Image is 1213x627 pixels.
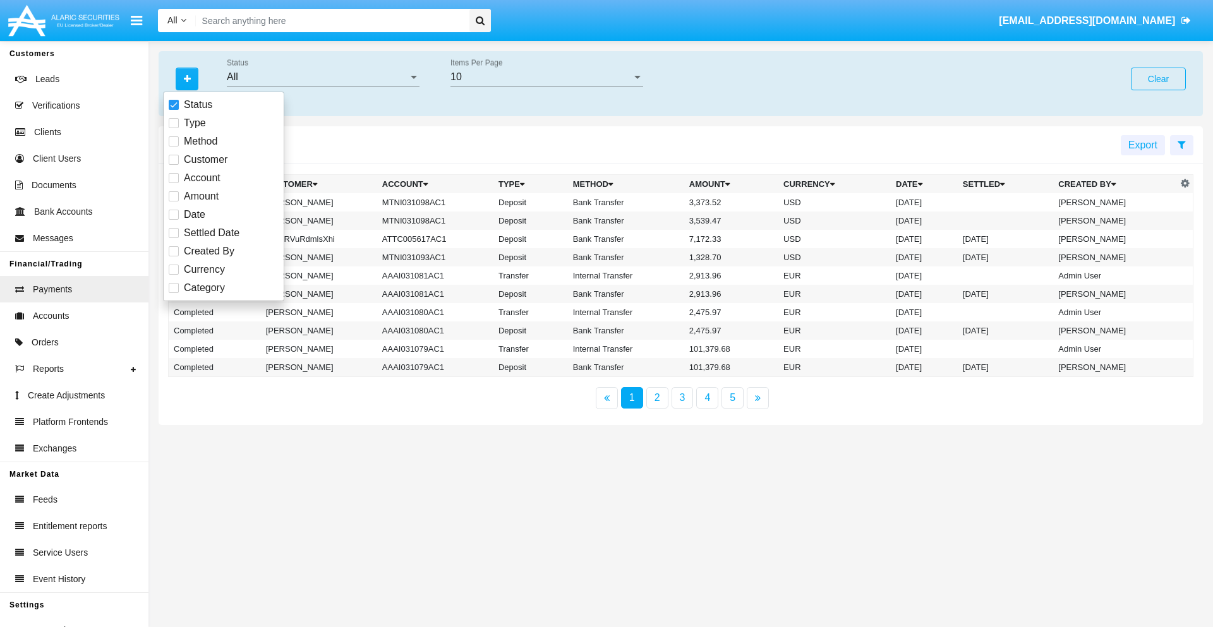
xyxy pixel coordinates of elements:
[646,387,668,409] a: 2
[684,303,778,321] td: 2,475.97
[450,71,462,82] span: 10
[493,212,568,230] td: Deposit
[568,340,684,358] td: Internal Transfer
[261,175,377,194] th: Customer
[684,321,778,340] td: 2,475.97
[778,340,891,358] td: EUR
[377,230,493,248] td: ATTC005617AC1
[1053,175,1177,194] th: Created By
[34,205,93,218] span: Bank Accounts
[778,248,891,266] td: USD
[1121,135,1165,155] button: Export
[778,212,891,230] td: USD
[568,285,684,303] td: Bank Transfer
[33,573,85,586] span: Event History
[493,248,568,266] td: Deposit
[28,389,105,402] span: Create Adjustments
[684,175,778,194] th: Amount
[261,248,377,266] td: [PERSON_NAME]
[684,358,778,377] td: 101,379.68
[621,387,643,409] a: 1
[684,230,778,248] td: 7,172.33
[169,358,261,377] td: Completed
[1053,303,1177,321] td: Admin User
[891,266,958,285] td: [DATE]
[261,266,377,285] td: [PERSON_NAME]
[261,321,377,340] td: [PERSON_NAME]
[958,358,1053,377] td: [DATE]
[1131,68,1186,90] button: Clear
[568,358,684,377] td: Bank Transfer
[891,285,958,303] td: [DATE]
[377,175,493,194] th: Account
[891,193,958,212] td: [DATE]
[958,285,1053,303] td: [DATE]
[684,266,778,285] td: 2,913.96
[261,358,377,377] td: [PERSON_NAME]
[377,193,493,212] td: MTNI031098AC1
[34,126,61,139] span: Clients
[184,244,234,259] span: Created By
[568,248,684,266] td: Bank Transfer
[891,175,958,194] th: Date
[493,303,568,321] td: Transfer
[33,546,88,559] span: Service Users
[158,14,196,27] a: All
[493,230,568,248] td: Deposit
[1053,340,1177,358] td: Admin User
[167,15,178,25] span: All
[377,340,493,358] td: AAAI031079AC1
[891,340,958,358] td: [DATE]
[377,248,493,266] td: MTNI031093AC1
[377,285,493,303] td: AAAI031081AC1
[169,321,261,340] td: Completed
[999,15,1175,26] span: [EMAIL_ADDRESS][DOMAIN_NAME]
[377,266,493,285] td: AAAI031081AC1
[778,303,891,321] td: EUR
[493,340,568,358] td: Transfer
[159,387,1203,409] nav: paginator
[684,285,778,303] td: 2,913.96
[891,303,958,321] td: [DATE]
[261,285,377,303] td: [PERSON_NAME]
[184,262,225,277] span: Currency
[196,9,465,32] input: Search
[184,207,205,222] span: Date
[684,340,778,358] td: 101,379.68
[184,189,219,204] span: Amount
[493,175,568,194] th: Type
[33,415,108,429] span: Platform Frontends
[891,212,958,230] td: [DATE]
[493,285,568,303] td: Deposit
[169,340,261,358] td: Completed
[32,99,80,112] span: Verifications
[261,303,377,321] td: [PERSON_NAME]
[778,175,891,194] th: Currency
[696,387,718,409] a: 4
[493,358,568,377] td: Deposit
[33,309,69,323] span: Accounts
[1053,358,1177,377] td: [PERSON_NAME]
[778,266,891,285] td: EUR
[568,266,684,285] td: Internal Transfer
[184,170,220,186] span: Account
[493,266,568,285] td: Transfer
[1053,193,1177,212] td: [PERSON_NAME]
[184,280,225,296] span: Category
[891,358,958,377] td: [DATE]
[1053,266,1177,285] td: Admin User
[35,73,59,86] span: Leads
[672,387,694,409] a: 3
[993,3,1197,39] a: [EMAIL_ADDRESS][DOMAIN_NAME]
[377,358,493,377] td: AAAI031079AC1
[891,321,958,340] td: [DATE]
[184,97,212,112] span: Status
[33,152,81,165] span: Client Users
[778,321,891,340] td: EUR
[684,212,778,230] td: 3,539.47
[32,336,59,349] span: Orders
[568,212,684,230] td: Bank Transfer
[958,230,1053,248] td: [DATE]
[1053,321,1177,340] td: [PERSON_NAME]
[568,321,684,340] td: Bank Transfer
